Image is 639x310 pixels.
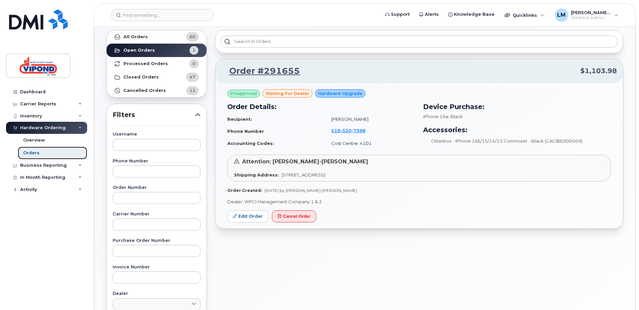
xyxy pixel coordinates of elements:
strong: Recipient: [227,116,252,122]
strong: Closed Orders [123,74,159,80]
span: Hardware Upgrade [318,90,362,97]
a: Support [381,8,414,21]
div: Quicklinks [500,8,549,22]
span: Knowledge Base [454,11,495,18]
span: waiting for dealer [266,90,309,97]
h3: Accessories: [423,125,611,135]
label: Dealer [113,292,200,296]
label: Invoice Number [113,265,200,269]
span: iPhone 16e [423,114,449,119]
a: Knowledge Base [444,8,499,21]
span: Alerts [425,11,439,18]
a: 5195207398 [331,128,373,133]
span: 519 [331,128,365,133]
label: Purchase Order Number [113,239,200,243]
span: 60 [189,34,195,40]
input: Search in orders [221,36,618,48]
span: , Black [449,114,463,119]
a: Cancelled Orders12 [107,84,207,97]
span: [STREET_ADDRESS] [282,172,325,177]
a: Processed Orders0 [107,57,207,70]
label: Carrier Number [113,212,200,216]
a: Closed Orders47 [107,70,207,84]
strong: Phone Number [227,128,264,134]
span: Preapproved [230,91,257,97]
span: [PERSON_NAME]-[PERSON_NAME] [571,10,611,15]
strong: Shipping Address: [234,172,279,177]
span: 47 [189,74,195,80]
strong: Accounting Codes: [227,141,274,146]
span: Quicklinks [513,12,537,18]
span: Attention: [PERSON_NAME]-[PERSON_NAME] [242,158,368,165]
span: 12 [189,87,195,94]
li: Otterbox - iPhone 16E/15/14/13 Commuter - Black (CACIBE000569) [423,138,611,144]
strong: All Orders [123,34,148,40]
td: Cost Centre: 4101 [325,138,415,149]
a: All Orders60 [107,30,207,44]
label: Username [113,132,200,137]
span: 7398 [351,128,365,133]
a: Open Orders1 [107,44,207,57]
strong: Processed Orders [123,61,168,66]
strong: Cancelled Orders [123,88,166,93]
span: 1 [192,47,195,53]
span: Support [391,11,410,18]
span: Filters [113,110,195,120]
a: Edit Order [227,210,269,223]
strong: Order Created: [227,188,262,193]
strong: Open Orders [123,48,155,53]
span: 520 [340,128,351,133]
span: LM [557,11,566,19]
div: Lee-Ann Mackenzie [550,8,623,22]
h3: Device Purchase: [423,102,611,112]
span: [DATE] by [PERSON_NAME]-[PERSON_NAME] [265,188,357,193]
input: Find something... [112,9,213,21]
button: Cancel Order [272,210,316,223]
td: [PERSON_NAME] [325,113,415,125]
span: 0 [192,60,195,67]
label: Phone Number [113,159,200,163]
span: $1,103.98 [580,66,617,76]
h3: Order Details: [227,102,415,112]
span: Wireless Admin [571,15,611,20]
a: Alerts [414,8,444,21]
p: Dealer: WPCI Management Company 1 & 2 [227,199,611,205]
label: Order Number [113,186,200,190]
a: Order #291655 [221,65,300,77]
